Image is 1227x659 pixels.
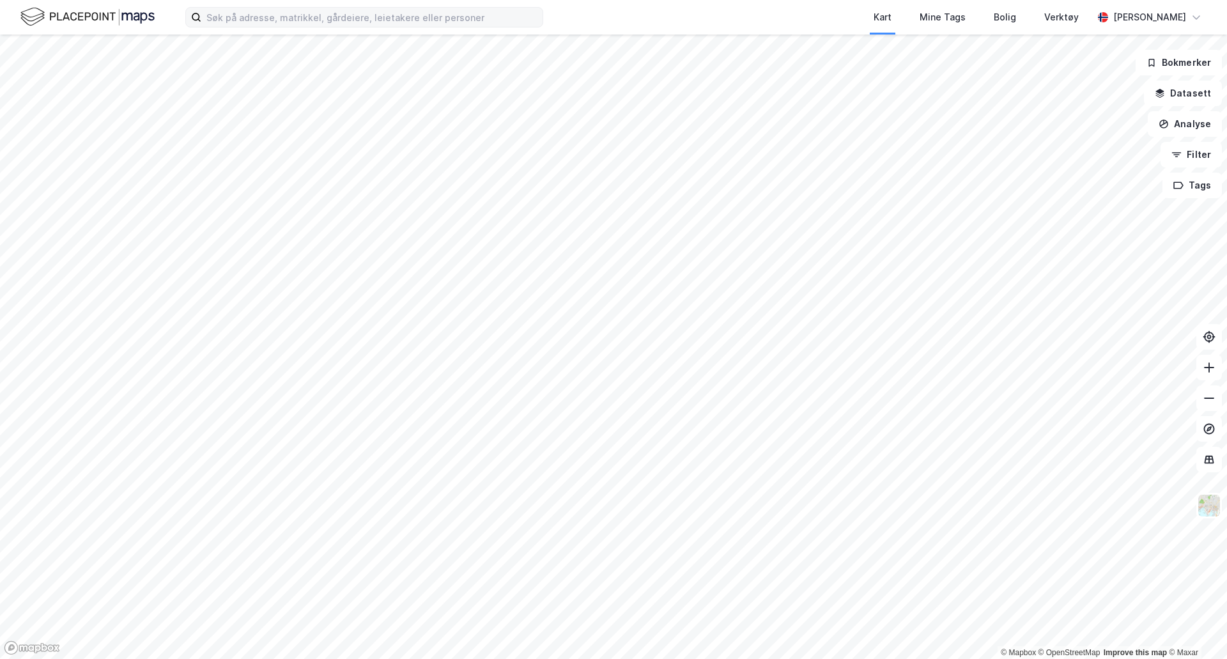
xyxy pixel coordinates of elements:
[1163,598,1227,659] iframe: Chat Widget
[1113,10,1186,25] div: [PERSON_NAME]
[874,10,891,25] div: Kart
[201,8,543,27] input: Søk på adresse, matrikkel, gårdeiere, leietakere eller personer
[1044,10,1079,25] div: Verktøy
[920,10,966,25] div: Mine Tags
[20,6,155,28] img: logo.f888ab2527a4732fd821a326f86c7f29.svg
[994,10,1016,25] div: Bolig
[1163,598,1227,659] div: Kontrollprogram for chat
